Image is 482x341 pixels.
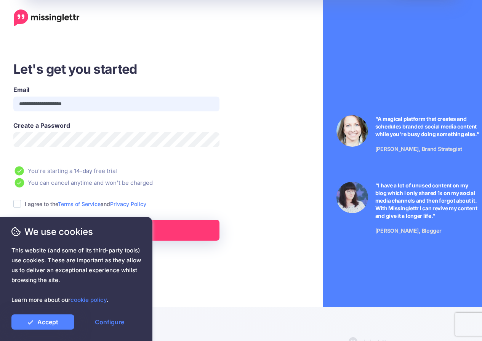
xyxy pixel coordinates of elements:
[13,178,263,187] li: You can cancel anytime and won't be charged
[13,166,263,176] li: You're starting a 14-day free trial
[375,115,480,138] p: “A magical platform that creates and schedules branded social media content while you're busy doi...
[336,182,368,213] img: Testimonial by Jeniffer Kosche
[375,182,480,220] p: “I have a lot of unused content on my blog which I only shared 1x on my social media channels and...
[13,60,263,78] h3: Let's get you started
[14,10,80,26] a: Home
[11,225,141,238] span: We use cookies
[336,115,368,147] img: Testimonial by Laura Stanik
[58,201,101,207] a: Terms of Service
[375,146,462,152] span: [PERSON_NAME], Brand Strategist
[78,314,141,330] a: Configure
[375,227,442,234] span: [PERSON_NAME], Blogger
[13,121,219,130] label: Create a Password
[25,200,146,208] label: I agree to the and
[11,246,141,305] span: This website (and some of its third-party tools) use cookies. These are important as they allow u...
[13,85,219,94] label: Email
[70,296,107,303] a: cookie policy
[110,201,146,207] a: Privacy Policy
[11,314,74,330] a: Accept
